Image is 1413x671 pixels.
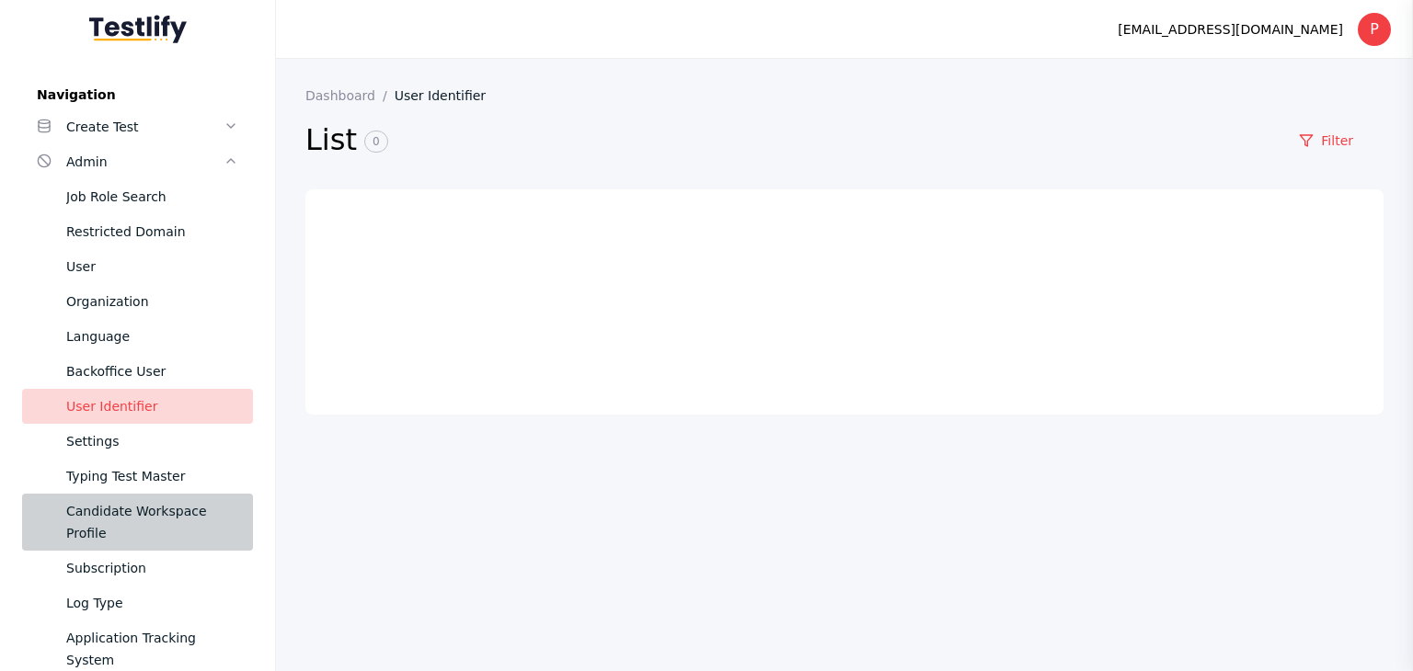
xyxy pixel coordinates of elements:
div: Subscription [66,557,238,579]
div: Admin [66,151,224,173]
a: Restricted Domain [22,214,253,249]
div: Restricted Domain [66,221,238,243]
div: P [1358,13,1391,46]
div: User [66,256,238,278]
a: Organization [22,284,253,319]
div: [EMAIL_ADDRESS][DOMAIN_NAME] [1118,18,1343,40]
a: Language [22,319,253,354]
div: Backoffice User [66,360,238,382]
a: Job Role Search [22,179,253,214]
a: Dashboard [305,88,395,103]
a: Backoffice User [22,354,253,389]
div: Language [66,325,238,347]
div: Job Role Search [66,186,238,208]
div: User Identifier [66,395,238,417]
a: Settings [22,424,253,459]
div: Organization [66,290,238,313]
label: Navigation [22,87,253,102]
div: Log Type [66,592,238,614]
div: Application Tracking System [66,627,238,671]
div: Settings [66,430,238,452]
h2: List [305,121,1269,160]
a: Typing Test Master [22,459,253,494]
div: Typing Test Master [66,465,238,487]
a: Subscription [22,551,253,586]
a: User Identifier [395,88,500,103]
div: Candidate Workspace Profile [66,500,238,544]
img: Testlify - Backoffice [89,15,187,43]
div: Create Test [66,116,224,138]
a: Filter [1269,125,1384,156]
a: Candidate Workspace Profile [22,494,253,551]
span: 0 [364,131,388,153]
a: Log Type [22,586,253,620]
a: User [22,249,253,284]
a: User Identifier [22,389,253,424]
